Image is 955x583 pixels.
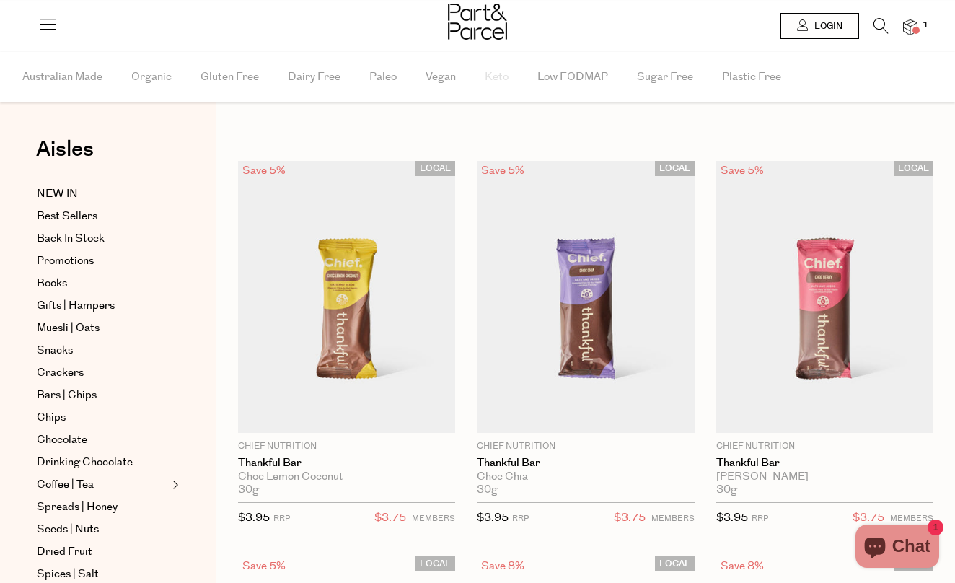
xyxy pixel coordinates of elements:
[722,52,781,102] span: Plastic Free
[37,521,99,538] span: Seeds | Nuts
[752,513,768,524] small: RRP
[477,483,498,496] span: 30g
[851,525,943,571] inbox-online-store-chat: Shopify online store chat
[811,20,842,32] span: Login
[37,543,168,561] a: Dried Fruit
[37,543,92,561] span: Dried Fruit
[37,297,168,315] a: Gifts | Hampers
[655,556,695,571] span: LOCAL
[448,4,507,40] img: Part&Parcel
[477,440,694,453] p: Chief Nutrition
[716,483,737,496] span: 30g
[238,470,455,483] div: Choc Lemon Coconut
[37,499,168,516] a: Spreads | Honey
[37,499,118,516] span: Spreads | Honey
[919,19,932,32] span: 1
[238,556,290,576] div: Save 5%
[238,440,455,453] p: Chief Nutrition
[37,342,73,359] span: Snacks
[894,161,933,176] span: LOCAL
[477,161,529,180] div: Save 5%
[412,513,455,524] small: MEMBERS
[238,510,270,525] span: $3.95
[655,161,695,176] span: LOCAL
[238,161,290,180] div: Save 5%
[477,470,694,483] div: Choc Chia
[238,483,259,496] span: 30g
[273,513,290,524] small: RRP
[716,440,933,453] p: Chief Nutrition
[903,19,917,35] a: 1
[37,431,87,449] span: Chocolate
[614,509,646,527] span: $3.75
[37,253,94,270] span: Promotions
[37,387,97,404] span: Bars | Chips
[477,556,529,576] div: Save 8%
[37,521,168,538] a: Seeds | Nuts
[426,52,456,102] span: Vegan
[37,431,168,449] a: Chocolate
[37,297,115,315] span: Gifts | Hampers
[238,161,455,433] img: Thankful Bar
[477,510,509,525] span: $3.95
[37,476,168,494] a: Coffee | Tea
[477,161,694,433] img: Thankful Bar
[37,185,78,203] span: NEW IN
[37,454,133,471] span: Drinking Chocolate
[37,320,100,337] span: Muesli | Oats
[537,52,608,102] span: Low FODMAP
[37,208,97,225] span: Best Sellers
[37,364,168,382] a: Crackers
[169,476,179,494] button: Expand/Collapse Coffee | Tea
[37,208,168,225] a: Best Sellers
[37,364,84,382] span: Crackers
[37,342,168,359] a: Snacks
[716,556,768,576] div: Save 8%
[716,161,933,433] img: Thankful Bar
[512,513,529,524] small: RRP
[37,566,168,583] a: Spices | Salt
[288,52,340,102] span: Dairy Free
[37,476,94,494] span: Coffee | Tea
[37,253,168,270] a: Promotions
[36,139,94,175] a: Aisles
[37,409,168,426] a: Chips
[37,387,168,404] a: Bars | Chips
[485,52,509,102] span: Keto
[477,457,694,470] a: Thankful Bar
[37,320,168,337] a: Muesli | Oats
[369,52,397,102] span: Paleo
[716,457,933,470] a: Thankful Bar
[716,510,748,525] span: $3.95
[637,52,693,102] span: Sugar Free
[374,509,406,527] span: $3.75
[37,230,168,247] a: Back In Stock
[415,161,455,176] span: LOCAL
[37,185,168,203] a: NEW IN
[36,133,94,165] span: Aisles
[37,409,66,426] span: Chips
[37,230,105,247] span: Back In Stock
[22,52,102,102] span: Australian Made
[780,13,859,39] a: Login
[716,161,768,180] div: Save 5%
[131,52,172,102] span: Organic
[853,509,884,527] span: $3.75
[238,457,455,470] a: Thankful Bar
[716,470,933,483] div: [PERSON_NAME]
[651,513,695,524] small: MEMBERS
[415,556,455,571] span: LOCAL
[37,275,168,292] a: Books
[37,275,67,292] span: Books
[890,513,933,524] small: MEMBERS
[37,454,168,471] a: Drinking Chocolate
[37,566,99,583] span: Spices | Salt
[201,52,259,102] span: Gluten Free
